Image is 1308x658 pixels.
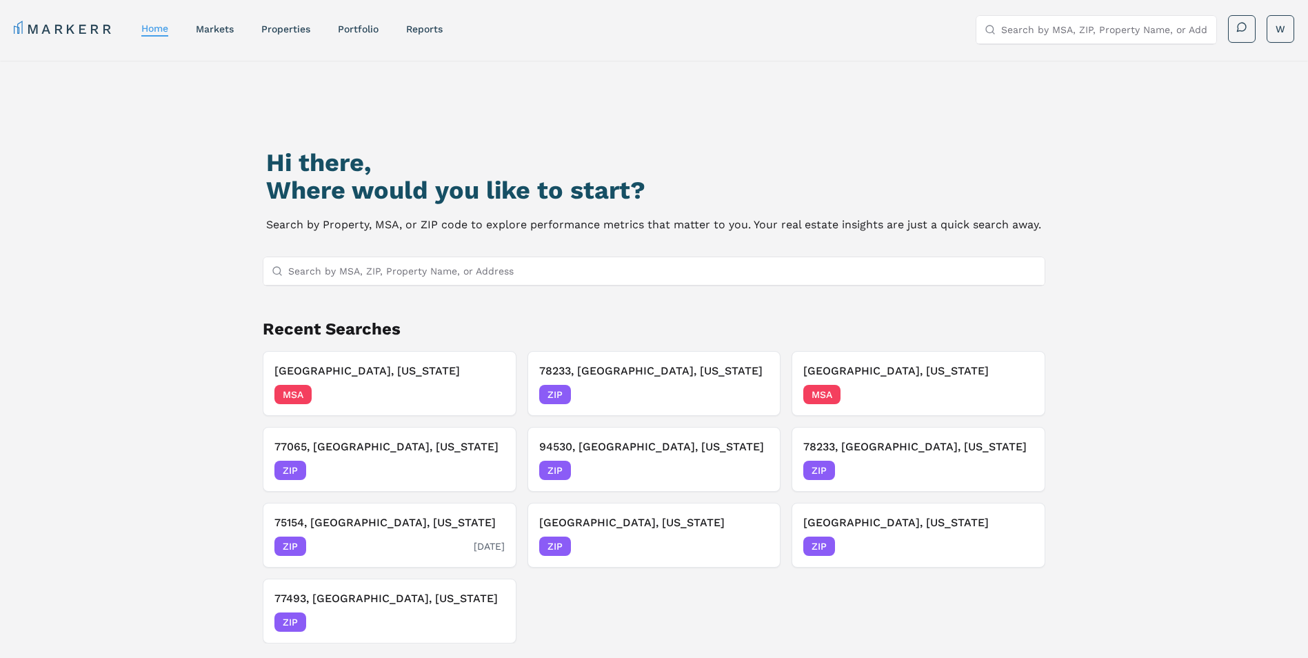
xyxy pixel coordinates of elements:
[792,503,1045,568] button: [GEOGRAPHIC_DATA], [US_STATE]ZIP[DATE]
[539,363,769,379] h3: 78233, [GEOGRAPHIC_DATA], [US_STATE]
[539,385,571,404] span: ZIP
[261,23,310,34] a: properties
[527,351,781,416] button: 78233, [GEOGRAPHIC_DATA], [US_STATE]ZIP[DATE]
[338,23,379,34] a: Portfolio
[803,385,841,404] span: MSA
[474,539,505,553] span: [DATE]
[539,515,769,531] h3: [GEOGRAPHIC_DATA], [US_STATE]
[1003,539,1034,553] span: [DATE]
[274,363,505,379] h3: [GEOGRAPHIC_DATA], [US_STATE]
[803,537,835,556] span: ZIP
[263,579,516,644] button: 77493, [GEOGRAPHIC_DATA], [US_STATE]ZIP[DATE]
[14,19,114,39] a: MARKERR
[274,439,505,455] h3: 77065, [GEOGRAPHIC_DATA], [US_STATE]
[263,427,516,492] button: 77065, [GEOGRAPHIC_DATA], [US_STATE]ZIP[DATE]
[274,385,312,404] span: MSA
[738,463,769,477] span: [DATE]
[803,515,1034,531] h3: [GEOGRAPHIC_DATA], [US_STATE]
[141,23,168,34] a: home
[274,537,306,556] span: ZIP
[1003,388,1034,401] span: [DATE]
[539,537,571,556] span: ZIP
[274,515,505,531] h3: 75154, [GEOGRAPHIC_DATA], [US_STATE]
[288,257,1037,285] input: Search by MSA, ZIP, Property Name, or Address
[196,23,234,34] a: markets
[1267,15,1294,43] button: W
[792,351,1045,416] button: [GEOGRAPHIC_DATA], [US_STATE]MSA[DATE]
[274,612,306,632] span: ZIP
[738,539,769,553] span: [DATE]
[792,427,1045,492] button: 78233, [GEOGRAPHIC_DATA], [US_STATE]ZIP[DATE]
[539,439,769,455] h3: 94530, [GEOGRAPHIC_DATA], [US_STATE]
[406,23,443,34] a: reports
[539,461,571,480] span: ZIP
[738,388,769,401] span: [DATE]
[474,615,505,629] span: [DATE]
[527,503,781,568] button: [GEOGRAPHIC_DATA], [US_STATE]ZIP[DATE]
[474,463,505,477] span: [DATE]
[1001,16,1208,43] input: Search by MSA, ZIP, Property Name, or Address
[527,427,781,492] button: 94530, [GEOGRAPHIC_DATA], [US_STATE]ZIP[DATE]
[1276,22,1285,36] span: W
[266,149,1041,177] h1: Hi there,
[803,461,835,480] span: ZIP
[474,388,505,401] span: [DATE]
[803,439,1034,455] h3: 78233, [GEOGRAPHIC_DATA], [US_STATE]
[274,461,306,480] span: ZIP
[263,318,1046,340] h2: Recent Searches
[266,215,1041,235] p: Search by Property, MSA, or ZIP code to explore performance metrics that matter to you. Your real...
[803,363,1034,379] h3: [GEOGRAPHIC_DATA], [US_STATE]
[263,503,516,568] button: 75154, [GEOGRAPHIC_DATA], [US_STATE]ZIP[DATE]
[1003,463,1034,477] span: [DATE]
[263,351,516,416] button: [GEOGRAPHIC_DATA], [US_STATE]MSA[DATE]
[274,590,505,607] h3: 77493, [GEOGRAPHIC_DATA], [US_STATE]
[266,177,1041,204] h2: Where would you like to start?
